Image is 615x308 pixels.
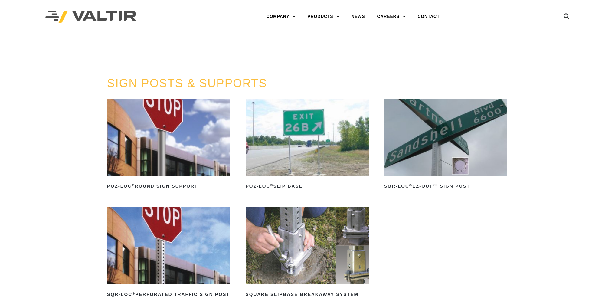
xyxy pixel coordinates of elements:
[384,182,508,191] h2: SQR-LOC EZ-Out™ Sign Post
[107,182,231,191] h2: POZ-LOC Round Sign Support
[260,11,302,23] a: COMPANY
[246,99,369,191] a: POZ-LOC®Slip Base
[107,290,231,300] h2: SQR-LOC Perforated Traffic Sign Post
[132,183,135,187] sup: ®
[246,290,369,300] h2: Square Slipbase Breakaway System
[345,11,371,23] a: NEWS
[270,183,273,187] sup: ®
[107,99,231,191] a: POZ-LOC®Round Sign Support
[45,11,136,23] img: Valtir
[132,292,135,295] sup: ®
[384,99,508,191] a: SQR-LOC®EZ-Out™ Sign Post
[246,182,369,191] h2: POZ-LOC Slip Base
[302,11,345,23] a: PRODUCTS
[371,11,412,23] a: CAREERS
[409,183,412,187] sup: ®
[411,11,446,23] a: CONTACT
[246,207,369,299] a: Square Slipbase Breakaway System
[107,77,267,90] a: SIGN POSTS & SUPPORTS
[107,207,231,299] a: SQR-LOC®Perforated Traffic Sign Post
